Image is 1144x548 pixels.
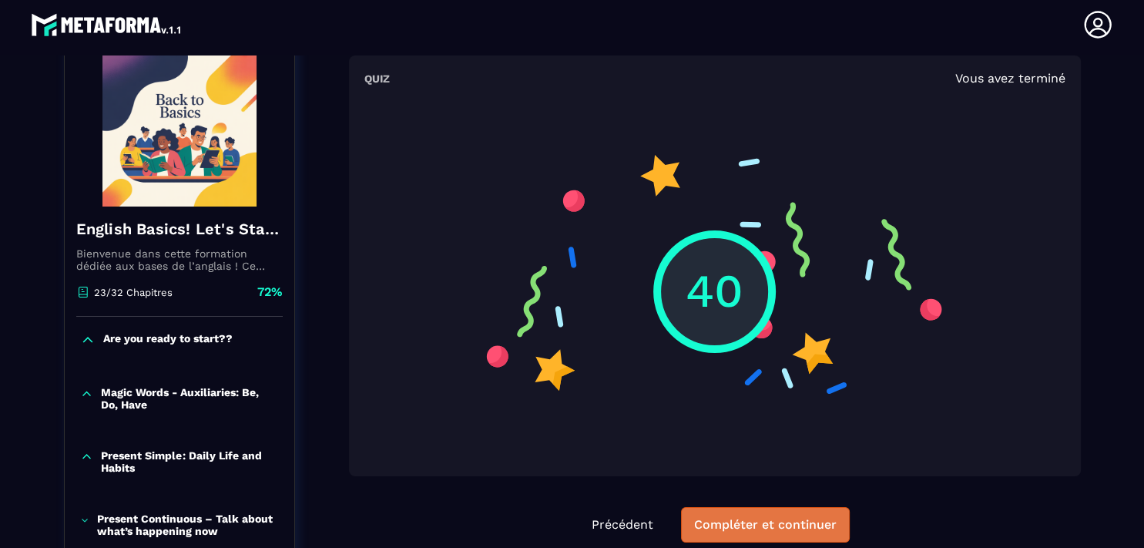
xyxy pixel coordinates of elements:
h4: English Basics! Let's Start English. [76,218,283,240]
p: 72% [257,284,283,301]
p: 23/32 Chapitres [94,287,173,298]
p: Magic Words - Auxiliaries: Be, Do, Have [101,386,279,411]
h6: Quiz [364,72,390,85]
p: 40 [686,260,743,323]
p: Present Continuous – Talk about what’s happening now [97,513,279,537]
span: Vous avez terminé [955,71,1065,86]
div: Compléter et continuer [694,517,837,533]
p: Are you ready to start?? [103,332,233,348]
p: Present Simple: Daily Life and Habits [101,449,278,474]
button: Compléter et continuer [681,507,850,543]
img: banner [76,52,283,207]
p: Bienvenue dans cette formation dédiée aux bases de l’anglais ! Ce module a été conçu pour les déb... [76,247,283,272]
img: logo [31,9,183,40]
button: Précédent [579,508,666,542]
